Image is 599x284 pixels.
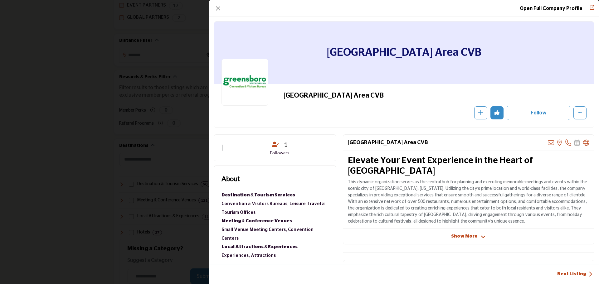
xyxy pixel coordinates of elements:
a: Small Venue Meeting Centers, [222,228,287,232]
a: Redirect to greensboro-area-cvb [520,6,582,11]
button: Redirect to login page [474,106,487,119]
a: Experiences, [222,253,250,258]
button: Close [214,4,222,13]
h2: [GEOGRAPHIC_DATA] Area CVB [284,91,455,99]
a: Destination & Tourism Services [222,191,329,200]
h2: About [222,173,240,184]
a: Attractions [251,253,276,258]
a: Meeting & Conference Venues [222,217,329,225]
a: Convention Centers [222,228,314,241]
img: greensboro-area-cvb logo [222,59,268,106]
button: Redirect to login page [490,106,504,119]
a: Convention & Visitors Bureaus, [222,202,289,206]
div: Organizations and services that promote travel, tourism, and local attractions, including visitor... [222,191,329,200]
div: Entertainment, cultural, and recreational destinations that enhance visitor experiences, includin... [222,243,329,251]
span: 1 [284,140,288,149]
p: Followers [231,150,328,156]
h2: Elevate Your Event Experience in the Heart of [GEOGRAPHIC_DATA] [348,156,589,176]
p: This dynamic organization serves as the central hub for planning and executing memorable meetings... [348,179,589,225]
h2: Greensboro Area CVB [348,139,428,146]
a: Leisure Travel & Tourism Offices [222,202,325,215]
a: Redirect to greensboro-area-cvb [586,5,594,12]
a: Local Attractions & Experiences [222,243,329,251]
div: Facilities and spaces designed for business meetings, conferences, and events. [222,217,329,225]
button: More Options [573,106,587,119]
button: Redirect to login [507,106,570,120]
h1: [GEOGRAPHIC_DATA] Area CVB [327,22,481,84]
span: Show More [451,233,477,240]
a: Next Listing [557,271,592,277]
